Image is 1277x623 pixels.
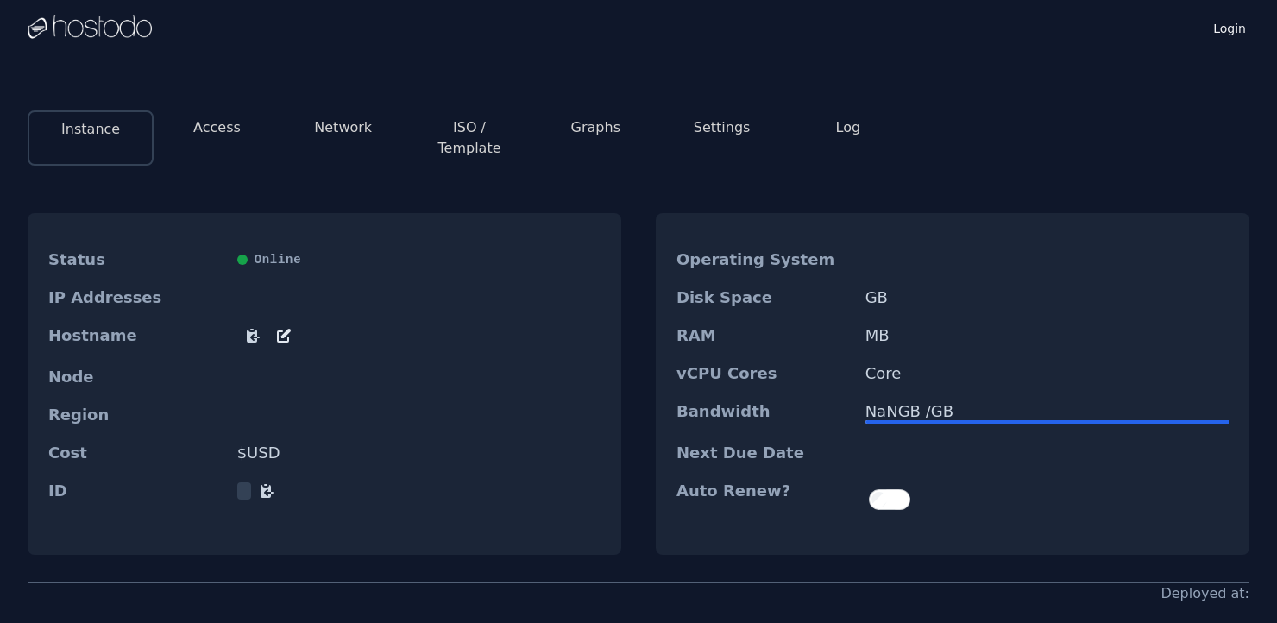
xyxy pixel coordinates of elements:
[48,406,223,424] dt: Region
[314,117,372,138] button: Network
[48,251,223,268] dt: Status
[48,368,223,386] dt: Node
[237,251,601,268] div: Online
[420,117,519,159] button: ISO / Template
[1161,583,1249,604] div: Deployed at:
[694,117,751,138] button: Settings
[676,251,852,268] dt: Operating System
[676,327,852,344] dt: RAM
[61,119,120,140] button: Instance
[571,117,620,138] button: Graphs
[865,327,1229,344] dd: MB
[865,365,1229,382] dd: Core
[676,403,852,424] dt: Bandwidth
[676,289,852,306] dt: Disk Space
[48,289,223,306] dt: IP Addresses
[28,15,152,41] img: Logo
[836,117,861,138] button: Log
[865,289,1229,306] dd: GB
[676,365,852,382] dt: vCPU Cores
[48,327,223,348] dt: Hostname
[48,444,223,462] dt: Cost
[237,444,601,462] dd: $ USD
[676,444,852,462] dt: Next Due Date
[193,117,241,138] button: Access
[1210,16,1249,37] a: Login
[676,482,852,517] dt: Auto Renew?
[48,482,223,500] dt: ID
[865,403,1229,420] div: NaN GB / GB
